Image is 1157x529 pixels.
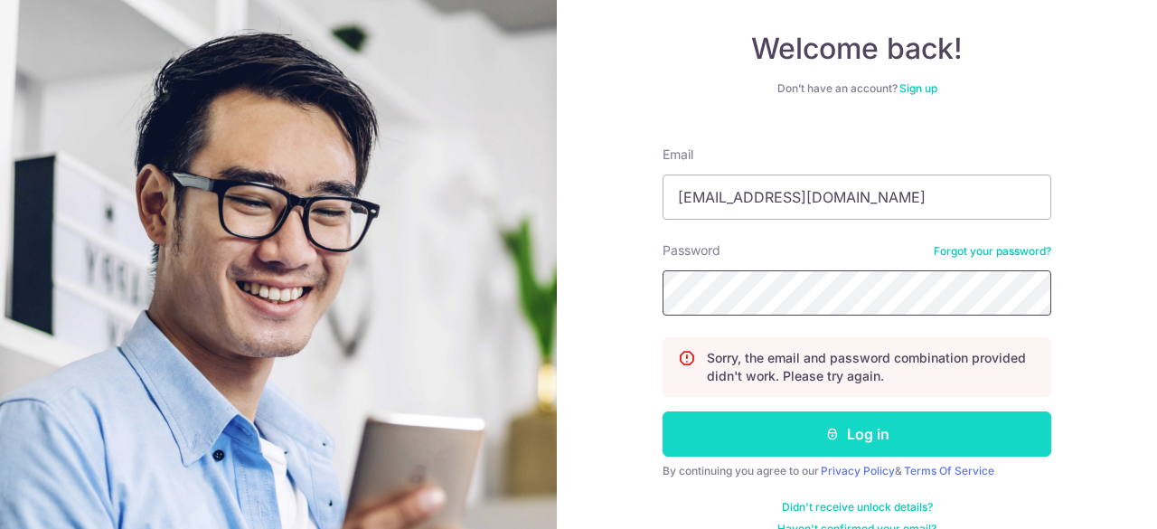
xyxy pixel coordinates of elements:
[821,464,895,477] a: Privacy Policy
[899,81,937,95] a: Sign up
[663,146,693,164] label: Email
[663,81,1051,96] div: Don’t have an account?
[663,411,1051,457] button: Log in
[934,244,1051,259] a: Forgot your password?
[904,464,994,477] a: Terms Of Service
[663,31,1051,67] h4: Welcome back!
[663,241,720,260] label: Password
[782,500,933,515] a: Didn't receive unlock details?
[663,464,1051,478] div: By continuing you agree to our &
[707,349,1036,385] p: Sorry, the email and password combination provided didn't work. Please try again.
[663,175,1051,220] input: Enter your Email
